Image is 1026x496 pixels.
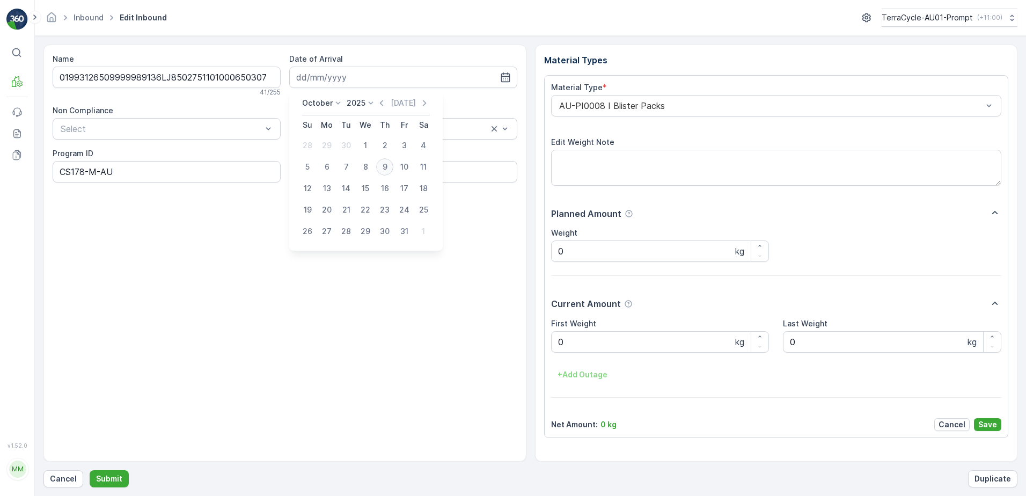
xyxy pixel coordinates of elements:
button: Cancel [43,470,83,487]
p: October [302,98,333,108]
label: Last Weight [783,319,827,328]
p: Duplicate [974,473,1011,484]
div: 3 [395,137,413,154]
div: 31 [395,223,413,240]
div: 15 [357,180,374,197]
th: Wednesday [356,115,375,135]
div: 12 [299,180,316,197]
p: 0 kg [600,419,617,430]
div: 26 [299,223,316,240]
p: Current Amount [551,297,621,310]
a: Homepage [46,16,57,25]
button: Save [974,418,1001,431]
th: Saturday [414,115,433,135]
div: 5 [299,158,316,176]
p: Cancel [939,419,965,430]
p: Net Amount : [551,419,598,430]
div: 21 [338,201,355,218]
a: Inbound [74,13,104,22]
button: Cancel [934,418,970,431]
th: Sunday [298,115,317,135]
label: Non Compliance [53,106,113,115]
div: 1 [415,223,432,240]
div: 7 [338,158,355,176]
div: 11 [415,158,432,176]
div: 30 [338,137,355,154]
button: Duplicate [968,470,1017,487]
button: TerraCycle-AU01-Prompt(+11:00) [882,9,1017,27]
button: +Add Outage [551,366,614,383]
div: 13 [318,180,335,197]
th: Tuesday [336,115,356,135]
input: dd/mm/yyyy [289,67,517,88]
div: 23 [376,201,393,218]
p: Submit [96,473,122,484]
span: v 1.52.0 [6,442,28,449]
p: Planned Amount [551,207,621,220]
p: 2025 [347,98,365,108]
div: 20 [318,201,335,218]
th: Friday [394,115,414,135]
th: Thursday [375,115,394,135]
p: [DATE] [391,98,416,108]
label: Name [53,54,74,63]
p: Select [61,122,262,135]
button: Submit [90,470,129,487]
div: 29 [357,223,374,240]
div: 1 [357,137,374,154]
p: TerraCycle-AU01-Prompt [882,12,973,23]
div: 29 [318,137,335,154]
div: 8 [357,158,374,176]
th: Monday [317,115,336,135]
p: Cancel [50,473,77,484]
p: Material Types [544,54,1009,67]
div: 14 [338,180,355,197]
div: 2 [376,137,393,154]
label: Date of Arrival [289,54,343,63]
div: 25 [415,201,432,218]
div: 30 [376,223,393,240]
div: Help Tooltip Icon [625,209,633,218]
div: 4 [415,137,432,154]
div: Help Tooltip Icon [624,300,633,308]
div: 19 [299,201,316,218]
div: 17 [395,180,413,197]
label: First Weight [551,319,596,328]
p: kg [735,335,744,348]
div: 22 [357,201,374,218]
label: Weight [551,228,577,237]
div: MM [9,461,26,478]
div: 16 [376,180,393,197]
div: 28 [299,137,316,154]
div: 27 [318,223,335,240]
div: 9 [376,158,393,176]
p: + Add Outage [558,369,607,380]
p: Save [978,419,997,430]
span: Edit Inbound [118,12,169,23]
p: kg [735,245,744,258]
img: logo [6,9,28,30]
p: ( +11:00 ) [977,13,1002,22]
div: 24 [395,201,413,218]
label: Program ID [53,149,93,158]
div: 10 [395,158,413,176]
button: MM [6,451,28,487]
label: Material Type [551,83,603,92]
p: 41 / 255 [260,88,281,97]
div: 18 [415,180,432,197]
div: 6 [318,158,335,176]
p: kg [968,335,977,348]
div: 28 [338,223,355,240]
label: Edit Weight Note [551,137,614,147]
